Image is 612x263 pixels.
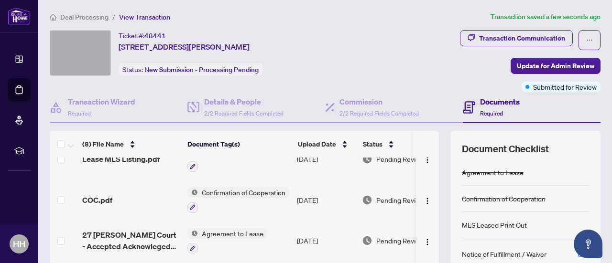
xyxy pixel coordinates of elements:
span: ellipsis [586,37,593,43]
button: Status IconConfirmation of Cooperation [187,187,289,213]
img: Document Status [362,195,372,205]
li: / [112,11,115,22]
button: Logo [420,151,435,167]
img: Status Icon [187,228,198,239]
td: [DATE] [293,138,358,179]
h4: Transaction Wizard [68,96,135,107]
img: Logo [424,197,431,205]
td: [DATE] [293,221,358,262]
div: Agreement to Lease [462,167,524,178]
span: Confirmation of Cooperation [198,187,289,198]
button: Status IconAgreement to Lease [187,228,267,254]
span: (8) File Name [82,139,124,149]
span: Document Checklist [462,142,549,156]
img: Status Icon [187,187,198,198]
div: MLS Leased Print Out [462,220,527,230]
span: New Submission - Processing Pending [144,65,259,74]
span: Status [363,139,382,149]
img: Logo [424,156,431,164]
button: Status IconMLS Leased Print Out [187,146,271,172]
button: Update for Admin Review [511,58,601,74]
td: [DATE] [293,179,358,221]
th: Upload Date [294,131,359,158]
span: View Transaction [119,13,170,21]
img: Document Status [362,235,372,246]
img: Document Status [362,154,372,164]
span: Update for Admin Review [517,58,594,74]
span: Submitted for Review [533,82,597,92]
th: Status [359,131,440,158]
div: Ticket #: [119,30,166,41]
h4: Commission [339,96,419,107]
button: Transaction Communication [460,30,573,46]
span: 2/2 Required Fields Completed [339,110,419,117]
span: 27 [PERSON_NAME] Court - Accepted Acknowleged Offer.pdf [82,229,180,252]
th: Document Tag(s) [184,131,294,158]
img: Logo [424,238,431,246]
img: logo [8,7,31,25]
h4: Documents [480,96,520,107]
span: Upload Date [298,139,336,149]
span: Pending Review [376,154,424,164]
div: Notice of Fulfillment / Waiver [462,249,546,259]
button: Open asap [574,230,602,258]
span: Lease MLS Listing.pdf [82,153,160,165]
div: Confirmation of Cooperation [462,193,546,204]
h4: Details & People [204,96,284,107]
span: 48441 [144,32,166,40]
th: (8) File Name [78,131,184,158]
span: Required [68,110,91,117]
span: Pending Review [376,235,424,246]
div: Status: [119,63,262,76]
span: Pending Review [376,195,424,205]
button: Logo [420,233,435,248]
article: Transaction saved a few seconds ago [491,11,601,22]
span: Deal Processing [60,13,109,21]
button: Logo [420,192,435,208]
span: Required [480,110,503,117]
div: Transaction Communication [479,31,565,46]
span: 2/2 Required Fields Completed [204,110,284,117]
span: Agreement to Lease [198,228,267,239]
span: HH [13,237,25,251]
span: [STREET_ADDRESS][PERSON_NAME] [119,41,250,53]
span: home [50,14,56,21]
span: COC.pdf [82,194,112,206]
